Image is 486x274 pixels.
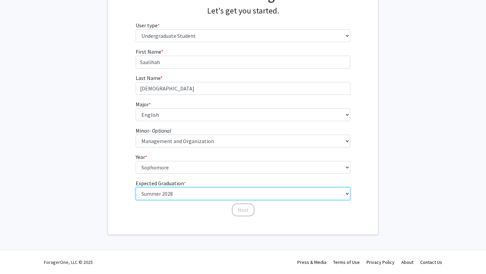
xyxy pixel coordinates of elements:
div: ForagerOne, LLC © 2025 [44,250,93,274]
a: Privacy Policy [367,259,395,265]
iframe: Chat [5,244,29,269]
label: User type [136,21,160,29]
button: Next [232,203,254,216]
a: Terms of Use [333,259,360,265]
i: - Optional [149,127,171,134]
a: Press & Media [297,259,326,265]
label: Minor [136,127,171,135]
a: Contact Us [420,259,442,265]
label: Major [136,100,151,108]
a: About [401,259,413,265]
h4: Let's get you started. [136,6,351,16]
label: Expected Graduation [136,179,186,187]
span: Last Name [136,75,160,81]
label: Year [136,153,147,161]
span: First Name [136,48,161,55]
